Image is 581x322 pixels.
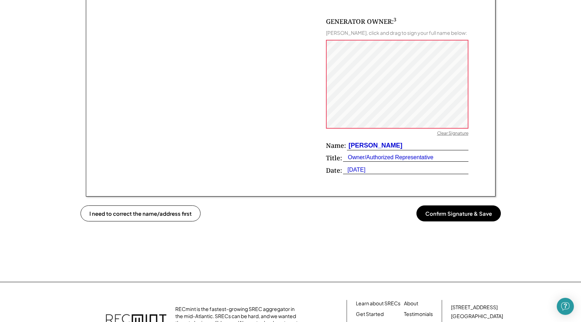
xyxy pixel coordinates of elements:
[404,311,433,318] a: Testimonials
[326,29,467,36] div: [PERSON_NAME], click and drag to sign your full name below:
[343,154,434,161] div: Owner/Authorized Representative
[326,17,396,26] div: GENERATOR OWNER:
[326,141,346,150] div: Name:
[404,300,418,307] a: About
[326,166,342,175] div: Date:
[343,166,365,174] div: [DATE]
[81,205,201,221] button: I need to correct the name/address first
[326,154,342,162] div: Title:
[394,16,396,23] sup: 3
[557,298,574,315] div: Open Intercom Messenger
[437,130,468,138] div: Clear Signature
[347,141,403,150] div: [PERSON_NAME]
[356,311,384,318] a: Get Started
[416,205,501,221] button: Confirm Signature & Save
[451,313,503,320] div: [GEOGRAPHIC_DATA]
[356,300,400,307] a: Learn about SRECs
[451,304,498,311] div: [STREET_ADDRESS]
